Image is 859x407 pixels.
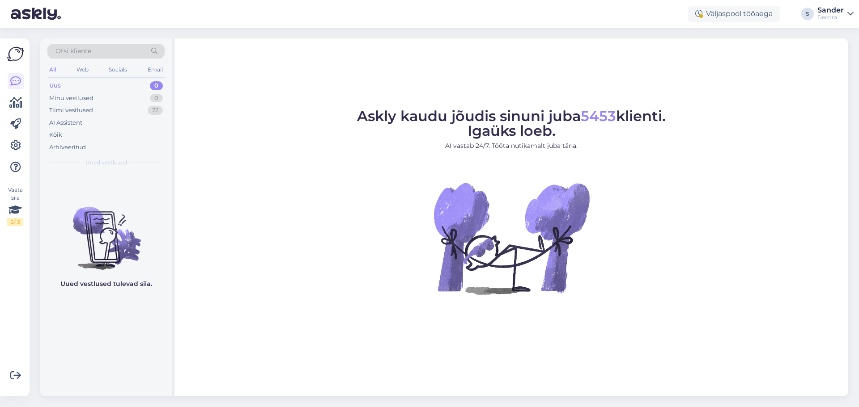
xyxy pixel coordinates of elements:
[688,6,780,22] div: Väljaspool tööaega
[49,143,86,152] div: Arhiveeritud
[817,7,844,14] div: Sander
[7,218,23,226] div: 2 / 3
[47,64,58,76] div: All
[60,279,152,289] p: Uued vestlused tulevad siia.
[85,159,127,167] span: Uued vestlused
[357,107,666,139] span: Askly kaudu jõudis sinuni juba klienti. Igaüks loeb.
[150,81,163,90] div: 0
[357,141,666,151] p: AI vastab 24/7. Tööta nutikamalt juba täna.
[431,158,592,319] img: No Chat active
[49,130,62,139] div: Kõik
[49,94,94,103] div: Minu vestlused
[801,8,814,20] div: S
[817,7,854,21] a: SanderDecora
[817,14,844,21] div: Decora
[7,186,23,226] div: Vaata siia
[146,64,165,76] div: Email
[49,106,93,115] div: Tiimi vestlused
[581,107,616,125] span: 5453
[148,106,163,115] div: 22
[49,81,61,90] div: Uus
[55,46,91,56] span: Otsi kliente
[150,94,163,103] div: 0
[75,64,90,76] div: Web
[107,64,129,76] div: Socials
[40,191,172,271] img: No chats
[49,118,82,127] div: AI Assistent
[7,46,24,63] img: Askly Logo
